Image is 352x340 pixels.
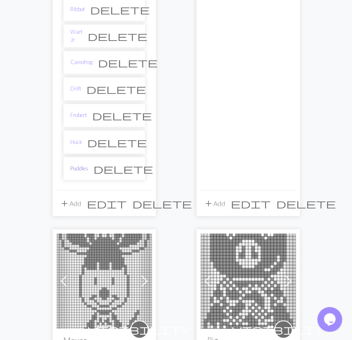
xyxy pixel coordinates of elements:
span: delete [276,197,336,209]
button: Edit [228,195,273,211]
a: Wart Jr [70,28,82,44]
button: Add [201,195,228,211]
button: Delete chart [88,160,158,176]
span: delete [132,197,192,209]
span: edit [87,197,127,209]
span: delete [90,4,150,15]
img: Broccolo [57,233,152,328]
button: Delete chart [81,81,151,97]
span: delete [87,136,147,148]
button: Delete [273,195,339,211]
img: Hugh [201,233,296,328]
a: Hugh [201,276,296,284]
span: delete [93,163,153,174]
button: Delete chart [82,134,152,150]
span: delete [88,30,147,42]
button: Delete [129,195,195,211]
a: Puddles [70,164,88,172]
span: add [60,197,69,209]
a: Broccolo [57,276,152,284]
button: Add [57,195,84,211]
a: Camofrog [70,58,93,66]
span: visibility [232,323,335,335]
span: delete [92,110,152,121]
button: Delete chart [85,2,155,17]
i: Edit [87,198,127,208]
i: private [88,321,191,338]
i: private [232,321,335,338]
a: Frobert [70,111,87,119]
span: delete [98,57,158,68]
button: Delete chart [87,108,157,123]
span: add [204,197,213,209]
span: edit [231,197,271,209]
iframe: chat widget [317,307,344,332]
span: delete [86,83,146,95]
a: Huck [70,138,82,146]
button: Delete chart [93,55,163,70]
i: Edit [231,198,271,208]
button: Delete chart [82,28,153,44]
span: visibility [88,323,191,335]
button: Edit [84,195,129,211]
a: Drift [70,85,81,93]
a: Ribbot [70,5,85,13]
